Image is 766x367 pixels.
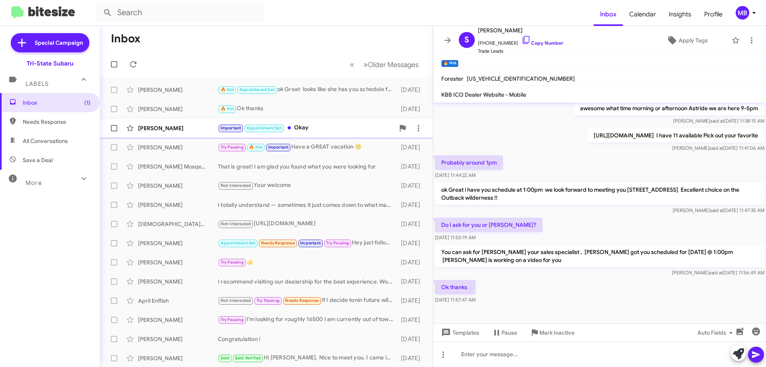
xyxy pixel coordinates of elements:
[594,3,623,26] a: Inbox
[138,124,218,132] div: [PERSON_NAME]
[218,278,397,286] div: I recommend visiting our dealership for the best experience. Would you like to schedule an appoin...
[397,335,426,343] div: [DATE]
[397,163,426,171] div: [DATE]
[435,172,476,178] span: [DATE] 11:44:22 AM
[218,219,397,228] div: [URL][DOMAIN_NAME]
[138,297,218,305] div: April Enflish
[218,238,397,248] div: Hey just following up on this
[138,258,218,266] div: [PERSON_NAME]
[221,317,244,322] span: Try Pausing
[218,315,397,324] div: I'm looking for roughly 16500 I am currently out of town at a work event but when I come back I c...
[27,60,73,67] div: Tri-State Subaru
[623,3,662,26] a: Calendar
[433,325,486,340] button: Templates
[350,60,354,69] span: «
[345,56,423,73] nav: Page navigation example
[397,143,426,151] div: [DATE]
[397,297,426,305] div: [DATE]
[397,258,426,266] div: [DATE]
[672,145,764,151] span: [PERSON_NAME] [DATE] 11:41:06 AM
[138,354,218,362] div: [PERSON_NAME]
[523,325,581,340] button: Mark Inactive
[435,234,476,240] span: [DATE] 11:55:19 AM
[138,220,218,228] div: [DEMOGRAPHIC_DATA][PERSON_NAME]
[679,33,708,48] span: Apply Tags
[97,3,264,22] input: Search
[249,145,263,150] span: 🔥 Hot
[691,325,742,340] button: Auto Fields
[138,105,218,113] div: [PERSON_NAME]
[478,26,563,35] span: [PERSON_NAME]
[218,201,397,209] div: I totally understand — sometimes it just comes down to what makes the most sense financially. I r...
[218,163,397,171] div: That is great! I am glad you found what you were looking for
[138,201,218,209] div: [PERSON_NAME]
[218,258,397,267] div: 👍
[710,118,724,124] span: said at
[397,354,426,362] div: [DATE]
[257,298,280,303] span: Try Pausing
[397,316,426,324] div: [DATE]
[235,355,261,361] span: Sold Verified
[221,183,251,188] span: Not-Interested
[221,260,244,265] span: Try Pausing
[345,56,359,73] button: Previous
[521,40,563,46] a: Copy Number
[709,270,723,276] span: said at
[218,143,397,152] div: Have a GREAT vacation 🙂
[221,106,234,111] span: 🔥 Hot
[467,75,575,82] span: [US_VEHICLE_IDENTIFICATION_NUMBER]
[23,99,91,107] span: Inbox
[441,75,464,82] span: Forester
[397,182,426,190] div: [DATE]
[285,298,319,303] span: Needs Response
[35,39,83,47] span: Special Campaign
[247,125,282,131] span: Appointment Set
[440,325,479,340] span: Templates
[218,353,397,363] div: Hi [PERSON_NAME]. Nice to meet you. I came in [DATE] and worked with [PERSON_NAME]. I actually bo...
[363,60,368,69] span: »
[221,240,256,246] span: Appointment Set
[221,355,230,361] span: Sold
[26,80,49,87] span: Labels
[138,182,218,190] div: [PERSON_NAME]
[698,3,729,26] a: Profile
[23,137,68,145] span: All Conversations
[486,325,523,340] button: Pause
[111,32,140,45] h1: Inbox
[218,181,397,190] div: Your welcome
[326,240,349,246] span: Try Pausing
[26,179,42,186] span: More
[138,86,218,94] div: [PERSON_NAME]
[218,85,397,94] div: ok Great looks like she has you schedule for [DATE] @10:00am [STREET_ADDRESS]
[464,34,469,46] span: S
[138,239,218,247] div: [PERSON_NAME]
[441,91,526,98] span: KBB ICO Dealer Website - Mobile
[218,123,395,133] div: Okay
[11,33,89,52] a: Special Campaign
[138,316,218,324] div: [PERSON_NAME]
[23,156,53,164] span: Save a Deal
[268,145,289,150] span: Important
[221,125,241,131] span: Important
[662,3,698,26] a: Insights
[397,201,426,209] div: [DATE]
[501,325,517,340] span: Pause
[672,270,764,276] span: [PERSON_NAME] [DATE] 11:56:49 AM
[435,245,764,267] p: You can ask for [PERSON_NAME] your sales specialist , [PERSON_NAME] got you scheduled for [DATE] ...
[478,35,563,47] span: [PHONE_NUMBER]
[587,128,764,143] p: [URL][DOMAIN_NAME] I have 11 available Pick out your favorite
[138,163,218,171] div: [PERSON_NAME] Mosqeura
[673,118,764,124] span: [PERSON_NAME] [DATE] 11:38:15 AM
[435,183,764,205] p: ok Great i have you schedule at 1:00pm we look forward to meeting you [STREET_ADDRESS] Excellent ...
[697,325,736,340] span: Auto Fields
[138,143,218,151] div: [PERSON_NAME]
[709,145,723,151] span: said at
[574,101,764,115] p: awesome what time morning or afternoon Astride we are here 9-5pm
[84,99,91,107] span: (1)
[218,104,397,113] div: Ok thanks
[478,47,563,55] span: Trade Leads
[221,298,251,303] span: Not-Interested
[646,33,728,48] button: Apply Tags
